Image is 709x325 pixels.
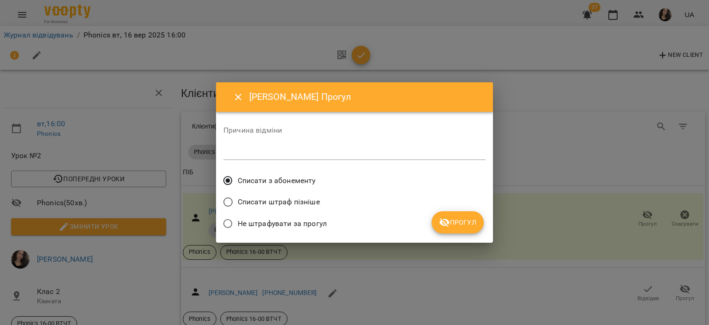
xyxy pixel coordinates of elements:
[227,86,249,108] button: Close
[223,127,486,134] label: Причина відміни
[238,175,316,186] span: Списати з абонементу
[439,217,476,228] span: Прогул
[238,218,327,229] span: Не штрафувати за прогул
[238,196,320,208] span: Списати штраф пізніше
[432,211,484,233] button: Прогул
[249,90,482,104] h6: [PERSON_NAME] Прогул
